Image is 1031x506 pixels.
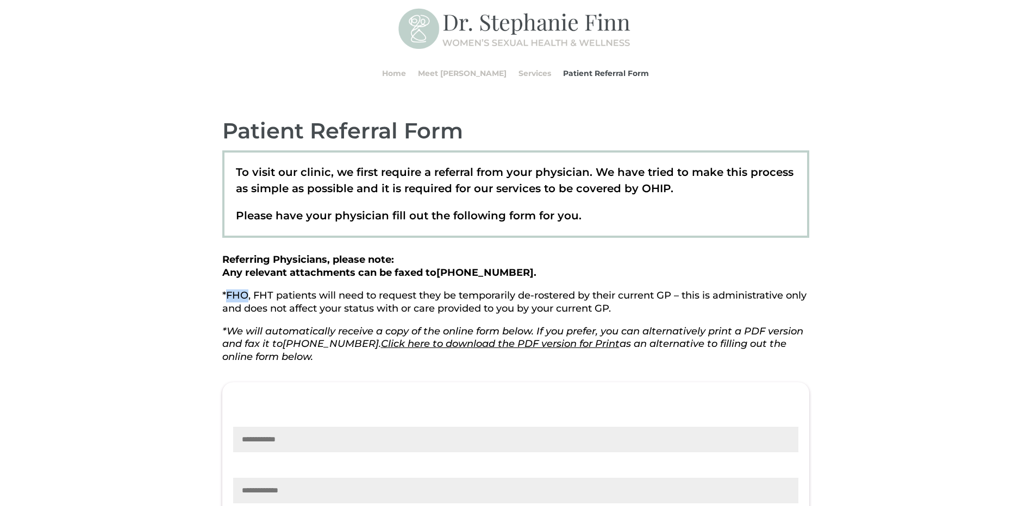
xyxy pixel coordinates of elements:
[436,267,534,279] span: [PHONE_NUMBER]
[236,164,795,207] p: To visit our clinic, we first require a referral from your physician. We have tried to make this ...
[222,254,536,279] strong: Referring Physicians, please note: Any relevant attachments can be faxed to .
[381,338,620,350] a: Click here to download the PDF version for Print
[283,338,379,350] span: [PHONE_NUMBER]
[222,289,809,325] p: *FHO, FHT patients will need to request they be temporarily de-rostered by their current GP – thi...
[222,325,803,363] em: *We will automatically receive a copy of the online form below. If you prefer, you can alternativ...
[418,53,507,94] a: Meet [PERSON_NAME]
[518,53,551,94] a: Services
[563,53,649,94] a: Patient Referral Form
[222,117,809,150] h2: Patient Referral Form
[382,53,406,94] a: Home
[236,207,795,224] p: Please have your physician fill out the following form for you.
